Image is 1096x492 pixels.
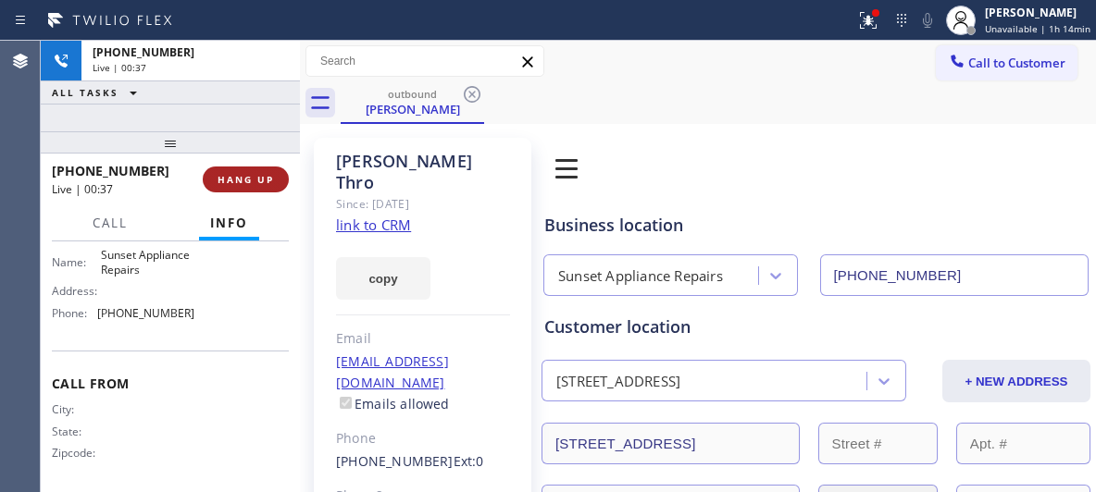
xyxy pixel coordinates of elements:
[52,86,118,99] span: ALL TASKS
[52,402,101,416] span: City:
[542,423,800,464] input: Address
[52,375,289,392] span: Call From
[336,257,430,300] button: copy
[52,255,101,269] span: Name:
[820,254,1090,296] input: Phone Number
[336,452,454,470] a: [PHONE_NUMBER]
[558,265,723,287] div: Sunset Appliance Repairs
[336,215,411,234] a: link to CRM
[541,142,592,194] img: 0z2ufo+1LK1lpbjt5drc1XD0bnnlpun5fRe3jBXTlaPqG+JvTQggABAgRuCwj6M7qMMI5mZPQW9JGuOgECBAj8BAT92W+QEcb...
[52,306,97,320] span: Phone:
[97,306,194,320] span: [PHONE_NUMBER]
[336,352,449,391] a: [EMAIL_ADDRESS][DOMAIN_NAME]
[336,428,510,449] div: Phone
[454,452,484,470] span: Ext: 0
[336,151,510,193] div: [PERSON_NAME] Thro
[203,166,289,192] button: HANG UP
[556,371,680,392] div: [STREET_ADDRESS]
[210,215,248,231] span: Info
[93,44,194,60] span: [PHONE_NUMBER]
[818,423,938,464] input: Street #
[93,61,146,74] span: Live | 00:37
[968,55,1065,71] span: Call to Customer
[342,87,482,101] div: outbound
[544,314,1088,339] div: Customer location
[936,45,1077,80] button: Call to Customer
[81,205,139,241] button: Call
[52,284,101,298] span: Address:
[336,193,510,215] div: Since: [DATE]
[41,81,156,104] button: ALL TASKS
[52,162,169,179] span: [PHONE_NUMBER]
[336,328,510,350] div: Email
[544,213,1088,238] div: Business location
[942,360,1090,402] button: + NEW ADDRESS
[93,215,128,231] span: Call
[340,397,352,409] input: Emails allowed
[985,22,1090,35] span: Unavailable | 1h 14min
[199,205,259,241] button: Info
[342,101,482,117] div: [PERSON_NAME]
[306,46,543,76] input: Search
[342,82,482,122] div: Marissa Thro
[218,173,274,186] span: HANG UP
[101,248,193,277] span: Sunset Appliance Repairs
[985,5,1090,20] div: [PERSON_NAME]
[336,395,450,412] label: Emails allowed
[52,446,101,460] span: Zipcode:
[52,424,101,438] span: State:
[956,423,1090,464] input: Apt. #
[915,7,940,33] button: Mute
[52,181,113,197] span: Live | 00:37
